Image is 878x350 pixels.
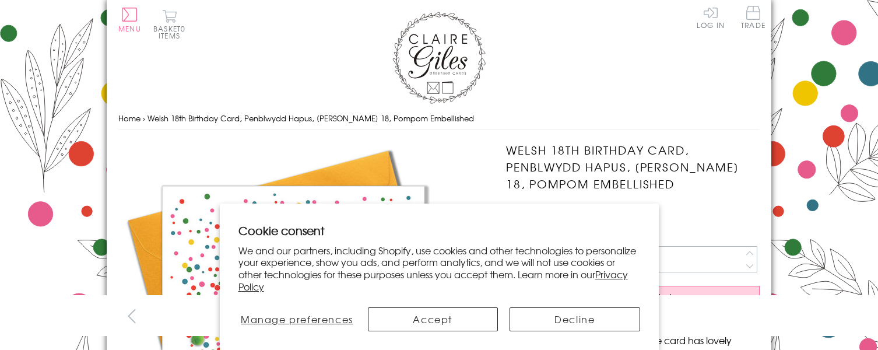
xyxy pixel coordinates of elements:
button: Decline [510,307,640,331]
button: prev [118,303,145,329]
a: Privacy Policy [238,267,628,293]
img: Claire Giles Greetings Cards [392,12,486,104]
span: Manage preferences [241,312,353,326]
button: Menu [118,8,141,32]
span: › [143,113,145,124]
nav: breadcrumbs [118,107,760,131]
button: Basket0 items [153,9,185,39]
span: Welsh 18th Birthday Card, Penblwydd Hapus, [PERSON_NAME] 18, Pompom Embellished [147,113,474,124]
a: Home [118,113,141,124]
span: 0 items [159,23,185,41]
a: Log In [697,6,725,29]
p: We and our partners, including Shopify, use cookies and other technologies to personalize your ex... [238,244,640,293]
a: Trade [741,6,765,31]
span: Trade [741,6,765,29]
h2: Cookie consent [238,222,640,239]
h1: Welsh 18th Birthday Card, Penblwydd Hapus, [PERSON_NAME] 18, Pompom Embellished [506,142,760,192]
span: Menu [118,23,141,34]
button: Accept [368,307,498,331]
button: Manage preferences [238,307,356,331]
